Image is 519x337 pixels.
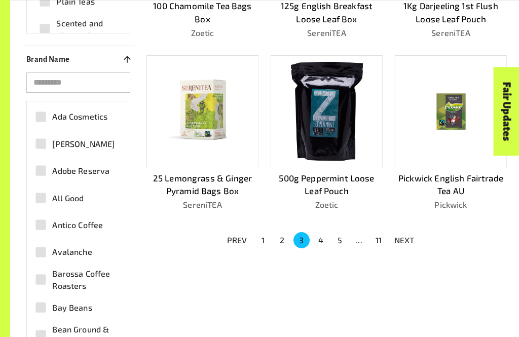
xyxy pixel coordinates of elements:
span: Barossa Coffee Roasters [52,268,116,292]
button: PREV [221,231,253,249]
button: NEXT [388,231,421,249]
p: Zoetic [271,199,383,211]
div: … [351,234,367,246]
span: Adobe Reserva [52,165,109,177]
button: Go to page 5 [332,232,348,248]
nav: pagination navigation [221,231,421,249]
a: Pickwick English Fairtrade Tea AUPickwick [395,55,507,211]
span: Scented and Flavored Teas [56,17,116,42]
p: Pickwick English Fairtrade Tea AU [395,172,507,198]
a: 500g Peppermint Loose Leaf PouchZoetic [271,55,383,211]
p: 25 Lemongrass & Ginger Pyramid Bags Box [146,172,258,198]
p: SereniTEA [146,199,258,211]
button: Brand Name [22,50,134,68]
p: SereniTEA [271,27,383,39]
p: Pickwick [395,199,507,211]
span: Bay Beans [52,302,92,314]
p: Brand Name [26,53,70,65]
p: NEXT [394,234,415,246]
a: 25 Lemongrass & Ginger Pyramid Bags BoxSereniTEA [146,55,258,211]
span: [PERSON_NAME] [52,138,115,150]
button: Go to page 1 [255,232,271,248]
p: 500g Peppermint Loose Leaf Pouch [271,172,383,198]
span: Avalanche [52,246,92,258]
button: Go to page 4 [313,232,329,248]
p: SereniTEA [395,27,507,39]
button: Go to page 2 [274,232,290,248]
span: Ada Cosmetics [52,110,107,123]
p: PREV [227,234,247,246]
span: Antico Coffee [52,219,103,231]
button: page 3 [293,232,310,248]
p: Zoetic [146,27,258,39]
button: Go to page 11 [370,232,387,248]
span: All Good [52,192,84,204]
